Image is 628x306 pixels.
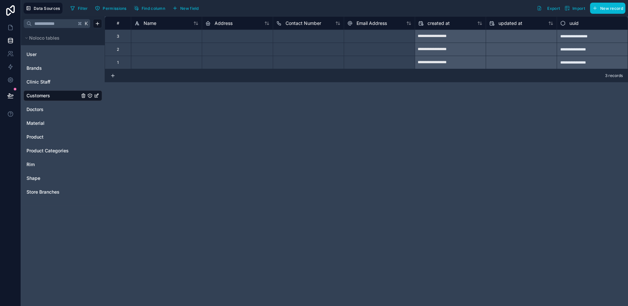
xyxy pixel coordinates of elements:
[26,134,44,140] span: Product
[26,106,44,113] span: Doctors
[569,20,579,27] span: uuid
[590,3,625,14] button: New record
[357,20,387,27] span: Email Address
[34,6,60,11] span: Data Sources
[29,35,60,41] span: Noloco tables
[93,3,129,13] button: Permissions
[26,92,79,99] a: Customers
[26,189,79,195] a: Store Branches
[24,132,102,142] div: Product
[142,6,165,11] span: Find column
[26,79,50,85] span: Clinic Staff
[24,63,102,73] div: Brands
[26,161,35,168] span: Rim
[24,104,102,115] div: Doctors
[131,3,167,13] button: Find column
[26,120,79,126] a: Material
[26,65,42,71] span: Brands
[110,21,126,26] div: #
[24,145,102,156] div: Product Categories
[547,6,560,11] span: Export
[117,34,119,39] div: 3
[24,77,102,87] div: Clinic Staff
[286,20,321,27] span: Contact Number
[24,187,102,197] div: Store Branches
[24,118,102,128] div: Material
[26,92,50,99] span: Customers
[84,21,89,26] span: K
[26,189,60,195] span: Store Branches
[26,79,79,85] a: Clinic Staff
[24,3,62,14] button: Data Sources
[26,147,69,154] span: Product Categories
[24,159,102,170] div: Rim
[24,173,102,183] div: Shape
[26,147,79,154] a: Product Categories
[534,3,562,14] button: Export
[498,20,522,27] span: updated at
[587,3,625,14] a: New record
[26,175,40,182] span: Shape
[24,33,98,43] button: Noloco tables
[24,90,102,101] div: Customers
[26,51,37,58] span: User
[68,3,90,13] button: Filter
[103,6,126,11] span: Permissions
[215,20,233,27] span: Address
[170,3,201,13] button: New field
[26,175,79,182] a: Shape
[605,73,623,78] span: 3 records
[144,20,156,27] span: Name
[600,6,623,11] span: New record
[117,60,119,65] div: 1
[26,65,79,71] a: Brands
[78,6,88,11] span: Filter
[24,49,102,60] div: User
[572,6,585,11] span: Import
[93,3,131,13] a: Permissions
[562,3,587,14] button: Import
[26,161,79,168] a: Rim
[26,106,79,113] a: Doctors
[26,51,79,58] a: User
[117,47,119,52] div: 2
[180,6,199,11] span: New field
[427,20,450,27] span: created at
[26,134,79,140] a: Product
[26,120,44,126] span: Material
